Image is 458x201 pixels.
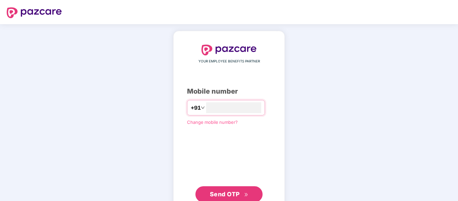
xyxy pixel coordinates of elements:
[244,193,248,197] span: double-right
[201,45,257,55] img: logo
[201,106,205,110] span: down
[191,104,201,112] span: +91
[187,86,271,97] div: Mobile number
[7,7,62,18] img: logo
[187,119,238,125] a: Change mobile number?
[198,59,260,64] span: YOUR EMPLOYEE BENEFITS PARTNER
[210,191,240,198] span: Send OTP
